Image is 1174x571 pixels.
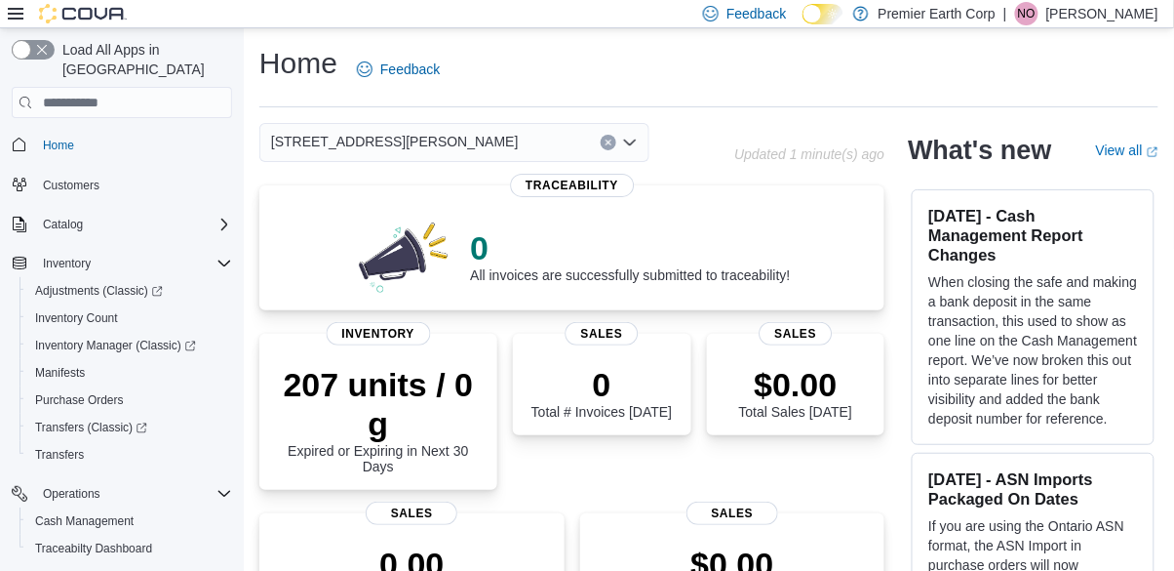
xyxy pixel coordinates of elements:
button: Open list of options [622,135,638,150]
p: | [1003,2,1007,25]
span: Transfers [35,447,84,463]
button: Clear input [601,135,616,150]
p: When closing the safe and making a bank deposit in the same transaction, this used to show as one... [928,272,1138,428]
span: Cash Management [35,513,134,529]
a: View allExternal link [1096,143,1158,158]
button: Inventory [35,252,98,275]
p: Updated 1 minute(s) ago [734,146,884,162]
span: Operations [35,482,232,506]
img: Cova [39,4,127,23]
input: Dark Mode [802,4,843,24]
a: Feedback [349,50,448,89]
button: Customers [4,171,240,199]
img: 0 [354,217,455,295]
button: Purchase Orders [20,387,240,414]
a: Purchase Orders [27,388,132,412]
span: Home [35,132,232,156]
span: Catalog [35,213,232,236]
p: 0 [470,228,790,267]
span: Traceabilty Dashboard [27,537,232,560]
span: Inventory Count [35,310,118,326]
span: Inventory Count [27,306,232,330]
button: Catalog [35,213,91,236]
button: Inventory [4,250,240,277]
span: Transfers [27,443,232,467]
span: Transfers (Classic) [27,416,232,439]
div: Total Sales [DATE] [739,365,852,420]
span: Sales [760,322,833,346]
span: Dark Mode [802,24,803,25]
a: Traceabilty Dashboard [27,537,160,560]
p: 207 units / 0 g [275,365,482,443]
span: Manifests [27,361,232,385]
button: Home [4,130,240,158]
span: Traceabilty Dashboard [35,541,152,556]
h2: What's new [908,135,1051,166]
button: Operations [35,482,108,506]
p: Premier Earth Corp [879,2,997,25]
button: Inventory Count [20,305,240,332]
a: Inventory Manager (Classic) [20,332,240,359]
span: Adjustments (Classic) [27,279,232,303]
p: [PERSON_NAME] [1046,2,1158,25]
button: Catalog [4,211,240,238]
span: NO [1018,2,1036,25]
span: Catalog [43,217,83,232]
p: 0 [531,365,672,404]
span: Home [43,138,74,153]
span: Inventory [43,256,91,271]
span: Feedback [380,60,440,79]
div: Total # Invoices [DATE] [531,365,672,420]
span: Inventory Manager (Classic) [27,334,232,357]
span: Sales [566,322,639,346]
div: Expired or Expiring in Next 30 Days [275,365,482,474]
span: Customers [35,173,232,197]
span: Feedback [726,4,786,23]
span: Inventory [35,252,232,275]
div: Nicole Obarka [1015,2,1038,25]
button: Operations [4,480,240,508]
span: Customers [43,178,99,193]
span: Purchase Orders [35,392,124,408]
a: Adjustments (Classic) [27,279,171,303]
span: [STREET_ADDRESS][PERSON_NAME] [271,130,519,153]
a: Inventory Count [27,306,126,330]
a: Cash Management [27,510,141,533]
span: Operations [43,486,100,502]
a: Transfers (Classic) [27,416,155,439]
a: Home [35,134,82,157]
a: Inventory Manager (Classic) [27,334,204,357]
a: Customers [35,174,107,197]
svg: External link [1147,146,1158,158]
a: Manifests [27,361,93,385]
p: $0.00 [739,365,852,404]
span: Load All Apps in [GEOGRAPHIC_DATA] [55,40,232,79]
h1: Home [259,44,337,83]
button: Cash Management [20,508,240,535]
h3: [DATE] - ASN Imports Packaged On Dates [928,469,1138,509]
span: Transfers (Classic) [35,420,147,435]
a: Transfers (Classic) [20,414,240,441]
a: Transfers [27,443,92,467]
span: Manifests [35,365,85,381]
span: Sales [366,502,457,525]
div: All invoices are successfully submitted to traceability! [470,228,790,283]
span: Inventory [327,322,431,346]
span: Inventory Manager (Classic) [35,338,196,353]
span: Traceability [510,174,634,197]
button: Transfers [20,441,240,469]
span: Adjustments (Classic) [35,283,163,299]
span: Sales [686,502,778,525]
h3: [DATE] - Cash Management Report Changes [928,206,1138,265]
button: Traceabilty Dashboard [20,535,240,562]
a: Adjustments (Classic) [20,277,240,305]
span: Cash Management [27,510,232,533]
span: Purchase Orders [27,388,232,412]
button: Manifests [20,359,240,387]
